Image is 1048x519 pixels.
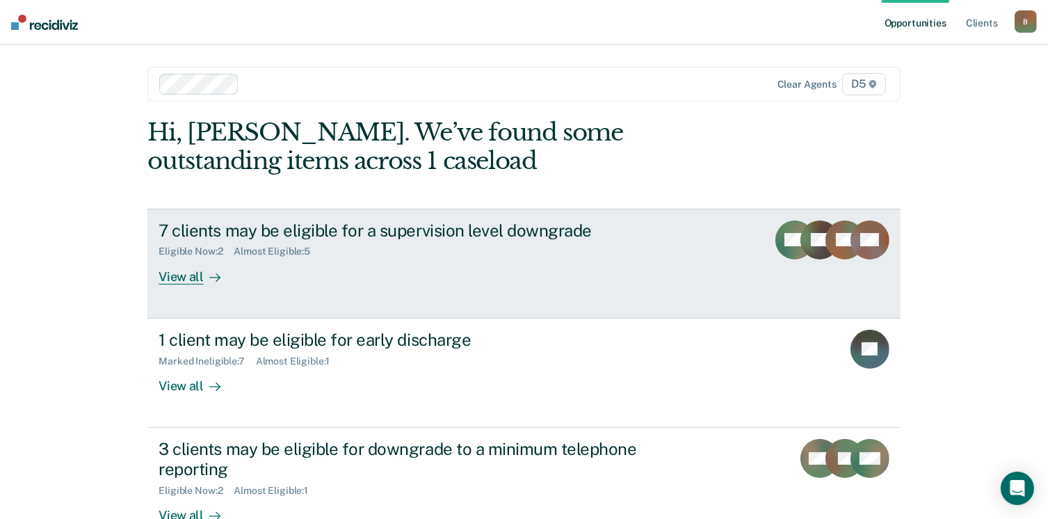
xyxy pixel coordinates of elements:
div: Eligible Now : 2 [159,485,234,497]
img: Recidiviz [11,15,78,30]
div: Almost Eligible : 1 [256,356,341,367]
div: 1 client may be eligible for early discharge [159,330,647,350]
div: Clear agents [777,79,837,90]
button: B [1015,10,1037,33]
a: 7 clients may be eligible for a supervision level downgradeEligible Now:2Almost Eligible:5View all [147,209,900,319]
div: 3 clients may be eligible for downgrade to a minimum telephone reporting [159,439,647,479]
div: Hi, [PERSON_NAME]. We’ve found some outstanding items across 1 caseload [147,118,750,175]
div: Open Intercom Messenger [1001,472,1034,505]
div: Almost Eligible : 1 [234,485,319,497]
div: Marked Ineligible : 7 [159,356,255,367]
span: D5 [842,73,886,95]
div: 7 clients may be eligible for a supervision level downgrade [159,221,647,241]
div: Eligible Now : 2 [159,246,234,257]
div: Almost Eligible : 5 [234,246,321,257]
div: View all [159,367,236,394]
a: 1 client may be eligible for early dischargeMarked Ineligible:7Almost Eligible:1View all [147,319,900,428]
div: View all [159,257,236,285]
